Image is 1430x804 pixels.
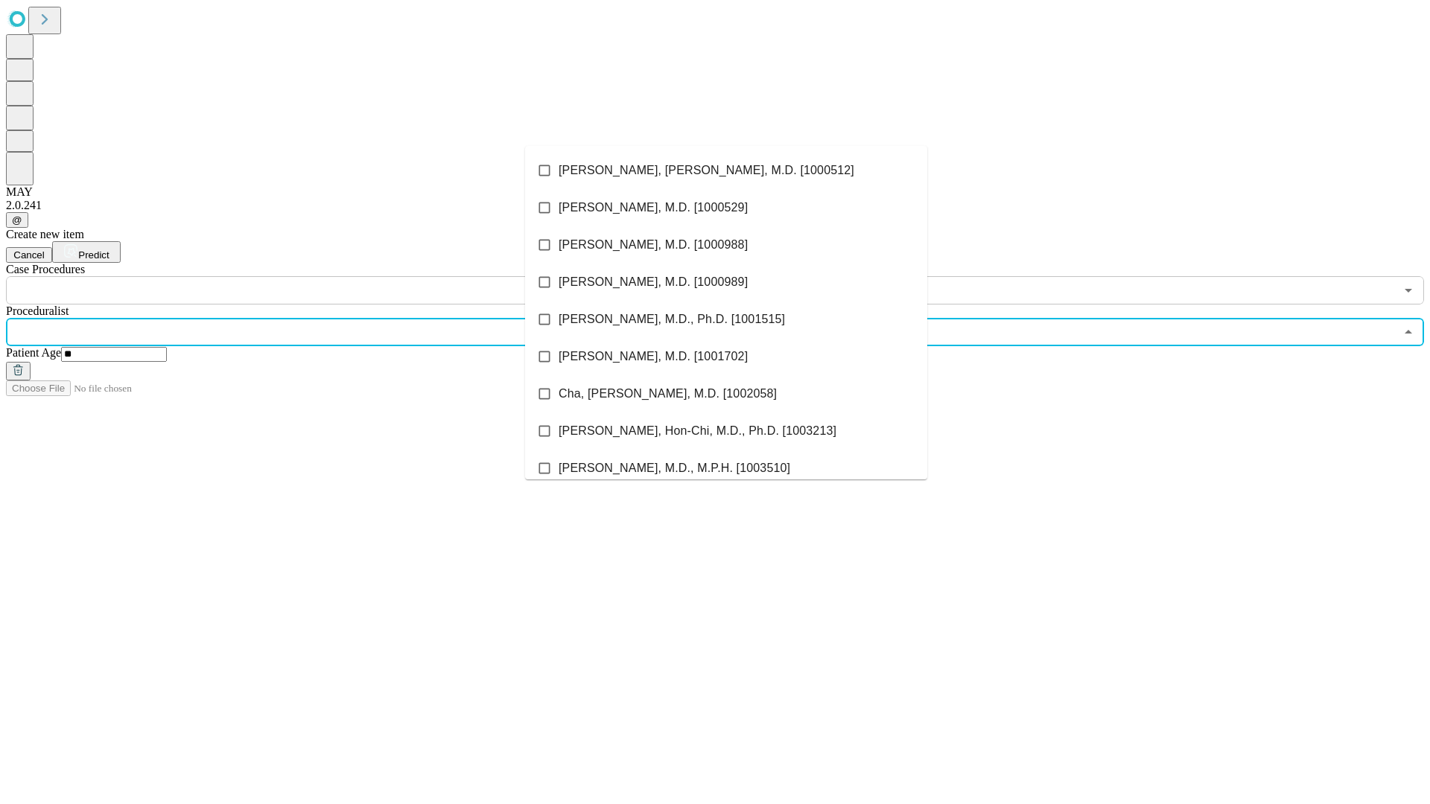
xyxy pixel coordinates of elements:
[559,199,748,217] span: [PERSON_NAME], M.D. [1000529]
[559,162,854,179] span: [PERSON_NAME], [PERSON_NAME], M.D. [1000512]
[559,385,777,403] span: Cha, [PERSON_NAME], M.D. [1002058]
[78,249,109,261] span: Predict
[13,249,45,261] span: Cancel
[6,346,61,359] span: Patient Age
[6,185,1424,199] div: MAY
[559,348,748,366] span: [PERSON_NAME], M.D. [1001702]
[559,310,785,328] span: [PERSON_NAME], M.D., Ph.D. [1001515]
[6,304,69,317] span: Proceduralist
[1398,280,1419,301] button: Open
[559,422,836,440] span: [PERSON_NAME], Hon-Chi, M.D., Ph.D. [1003213]
[12,214,22,226] span: @
[559,236,748,254] span: [PERSON_NAME], M.D. [1000988]
[559,273,748,291] span: [PERSON_NAME], M.D. [1000989]
[559,459,790,477] span: [PERSON_NAME], M.D., M.P.H. [1003510]
[6,228,84,240] span: Create new item
[6,199,1424,212] div: 2.0.241
[6,247,52,263] button: Cancel
[52,241,121,263] button: Predict
[1398,322,1419,342] button: Close
[6,212,28,228] button: @
[6,263,85,275] span: Scheduled Procedure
